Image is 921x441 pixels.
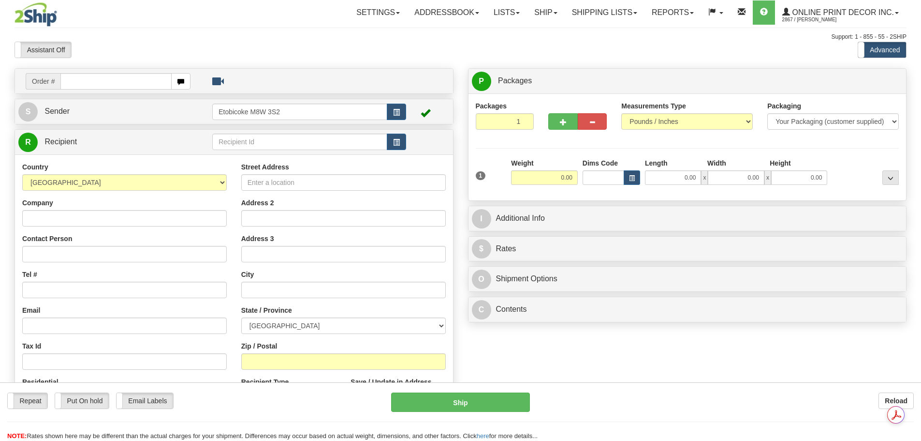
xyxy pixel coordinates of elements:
span: R [18,133,38,152]
a: Lists [486,0,527,25]
span: 2867 / [PERSON_NAME] [782,15,855,25]
span: Recipient [44,137,77,146]
button: Reload [878,393,914,409]
input: Sender Id [212,104,387,120]
label: Residential [22,377,58,387]
span: C [472,300,491,319]
label: Weight [511,158,533,168]
div: ... [882,170,899,185]
label: Length [645,158,668,168]
a: here [477,432,489,440]
input: Recipient Id [212,134,387,150]
span: NOTE: [7,432,27,440]
a: Reports [644,0,701,25]
label: Packaging [767,101,801,111]
a: P Packages [472,71,903,91]
label: Zip / Postal [241,341,278,351]
span: P [472,72,491,91]
label: Width [707,158,726,168]
label: City [241,270,254,279]
a: Online Print Decor Inc. 2867 / [PERSON_NAME] [775,0,906,25]
label: Email Labels [117,393,173,409]
label: Address 2 [241,198,274,208]
label: Recipient Type [241,377,289,387]
span: S [18,102,38,122]
a: $Rates [472,239,903,259]
span: 1 [476,171,486,180]
span: x [764,170,771,185]
a: Settings [349,0,407,25]
label: Email [22,305,40,315]
a: S Sender [18,102,212,122]
label: Advanced [858,42,906,58]
label: Contact Person [22,234,72,243]
button: Ship [391,393,530,412]
a: CContents [472,300,903,319]
label: Company [22,198,53,208]
label: Street Address [241,162,289,172]
span: Sender [44,107,70,115]
span: Order # [26,73,60,90]
label: Save / Update in Address Book [351,377,445,396]
label: Tax Id [22,341,41,351]
iframe: chat widget [899,171,920,270]
a: R Recipient [18,132,191,152]
img: logo2867.jpg [15,2,57,27]
a: Addressbook [407,0,486,25]
label: Repeat [8,393,47,409]
a: Shipping lists [565,0,644,25]
a: OShipment Options [472,269,903,289]
label: Put On hold [55,393,109,409]
span: Packages [498,76,532,85]
label: Measurements Type [621,101,686,111]
b: Reload [885,397,907,405]
label: Address 3 [241,234,274,243]
label: Packages [476,101,507,111]
label: State / Province [241,305,292,315]
a: IAdditional Info [472,209,903,228]
label: Assistant Off [15,42,71,58]
span: Online Print Decor Inc. [790,8,894,16]
label: Tel # [22,270,37,279]
label: Country [22,162,48,172]
span: $ [472,239,491,259]
label: Dims Code [583,158,618,168]
a: Ship [527,0,564,25]
span: x [701,170,708,185]
input: Enter a location [241,174,446,191]
div: Support: 1 - 855 - 55 - 2SHIP [15,33,906,41]
span: I [472,209,491,228]
span: O [472,270,491,289]
label: Height [770,158,791,168]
